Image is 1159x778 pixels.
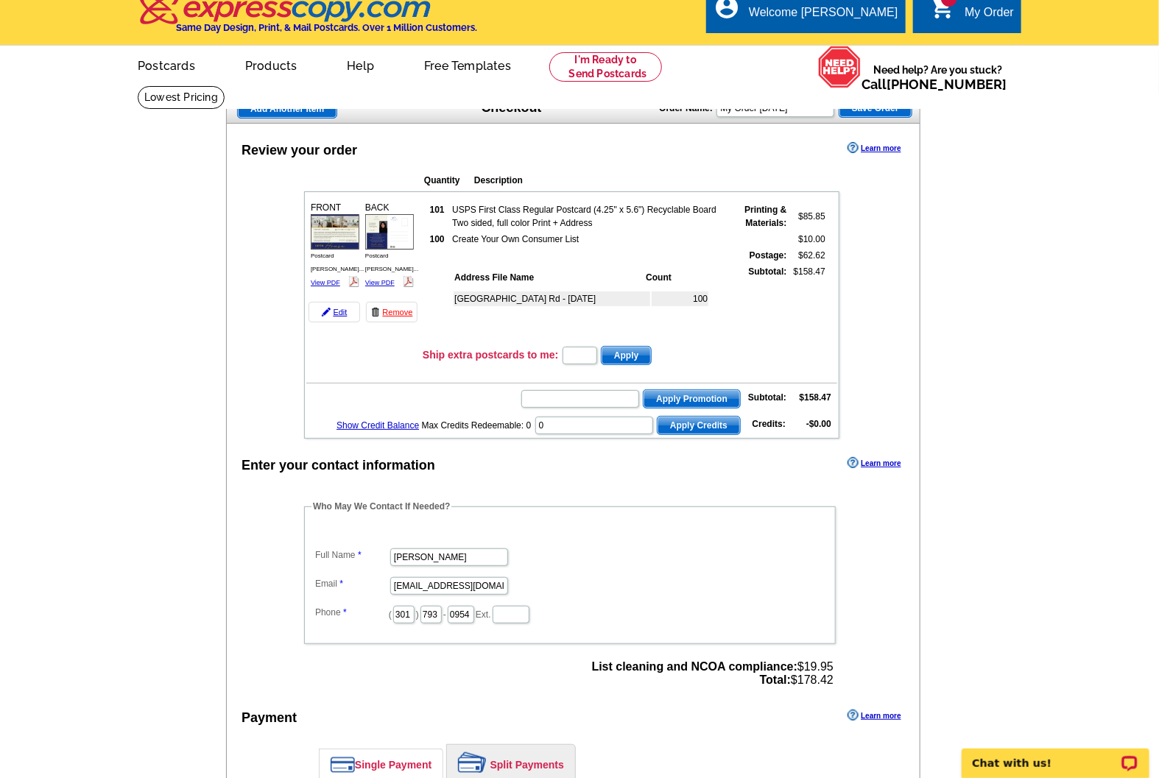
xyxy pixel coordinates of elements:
td: $62.62 [789,248,826,263]
a: Learn more [848,710,901,721]
strong: 100 [430,234,445,244]
img: trashcan-icon.gif [371,308,380,316]
img: pdf_logo.png [403,276,414,287]
legend: Who May We Contact If Needed? [311,500,451,513]
img: pdf_logo.png [348,276,359,287]
a: Remove [366,302,418,322]
a: Show Credit Balance [337,420,419,431]
span: Max Credits Redeemable: 0 [422,420,532,431]
div: BACK [363,199,416,291]
a: View PDF [311,279,340,286]
span: $19.95 $178.42 [592,660,834,687]
span: Apply [602,347,651,364]
span: Need help? Are you stuck? [862,63,1014,92]
strong: -$0.00 [806,419,831,429]
a: [PHONE_NUMBER] [887,77,1007,92]
span: Add Another Item [238,100,337,118]
a: Same Day Design, Print, & Mail Postcards. Over 1 Million Customers. [138,5,477,33]
label: Full Name [315,548,389,562]
a: Postcards [114,47,219,82]
button: Apply Promotion [643,389,741,409]
dd: ( ) - Ext. [311,602,828,625]
img: split-payment.png [458,752,487,773]
strong: Credits: [753,419,786,429]
h3: Ship extra postcards to me: [423,348,558,361]
img: small-thumb.jpg [311,214,359,249]
a: Learn more [848,457,901,469]
label: Email [315,577,389,590]
a: Edit [309,302,360,322]
td: USPS First Class Regular Postcard (4.25" x 5.6") Recyclable Board Two sided, full color Print + A... [451,202,729,230]
div: Enter your contact information [242,456,435,475]
span: Postcard [PERSON_NAME]... [365,252,418,272]
td: $158.47 [789,264,826,341]
div: Payment [242,708,297,728]
img: small-thumb.jpg [365,214,414,249]
a: Free Templates [401,47,535,82]
th: Quantity [423,173,472,188]
td: 100 [652,291,708,306]
div: Review your order [242,141,357,160]
th: Count [645,270,708,285]
div: My Order [965,6,1014,26]
a: Products [222,47,321,82]
div: FRONT [309,199,362,291]
button: Apply Credits [657,416,741,435]
strong: List cleaning and NCOA compliance: [592,660,797,673]
a: Add Another Item [237,99,337,119]
a: View PDF [365,279,395,286]
a: 1 shopping_cart My Order [929,4,1014,22]
strong: Printing & Materials: [744,205,786,228]
h4: Same Day Design, Print, & Mail Postcards. Over 1 Million Customers. [176,22,477,33]
td: [GEOGRAPHIC_DATA] Rd - [DATE] [454,291,650,306]
span: Call [862,77,1007,92]
span: Apply Credits [658,417,740,434]
iframe: LiveChat chat widget [952,732,1159,778]
strong: Postage: [750,250,787,261]
img: help [818,46,862,88]
div: Welcome [PERSON_NAME] [749,6,898,26]
strong: Total: [760,673,791,686]
button: Apply [601,346,652,365]
td: Create Your Own Consumer List [451,232,729,247]
th: Description [473,173,743,188]
td: $10.00 [789,232,826,247]
span: Postcard [PERSON_NAME]... [311,252,364,272]
strong: $158.47 [800,392,831,403]
strong: 101 [430,205,445,215]
span: Apply Promotion [644,390,740,408]
strong: Subtotal: [748,392,786,403]
a: Help [323,47,398,82]
th: Address File Name [454,270,644,285]
label: Phone [315,606,389,619]
strong: Subtotal: [749,266,787,277]
a: Learn more [848,142,901,154]
img: single-payment.png [331,757,355,773]
img: pencil-icon.gif [322,308,331,316]
td: $85.85 [789,202,826,230]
